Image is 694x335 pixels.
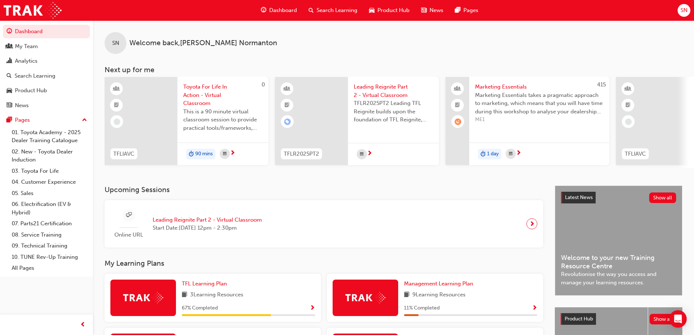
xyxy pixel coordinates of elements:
[7,102,12,109] span: news-icon
[15,57,38,65] div: Analytics
[317,6,357,15] span: Search Learning
[15,116,30,124] div: Pages
[310,304,315,313] button: Show Progress
[7,58,12,65] span: chart-icon
[404,280,473,287] span: Management Learning Plan
[455,101,460,110] span: booktick-icon
[529,219,535,229] span: next-icon
[455,84,460,94] span: people-icon
[681,6,687,15] span: SN
[7,28,12,35] span: guage-icon
[3,113,90,127] button: Pages
[123,292,163,303] img: Trak
[190,291,243,300] span: 3 Learning Resources
[487,150,499,158] span: 1 day
[363,3,415,18] a: car-iconProduct Hub
[625,118,632,125] span: learningRecordVerb_NONE-icon
[9,252,90,263] a: 10. TUNE Rev-Up Training
[182,291,187,300] span: book-icon
[309,6,314,15] span: search-icon
[455,6,460,15] span: pages-icon
[114,84,119,94] span: learningResourceType_INSTRUCTOR_LED-icon
[430,6,443,15] span: News
[195,150,213,158] span: 90 mins
[7,87,12,94] span: car-icon
[649,192,677,203] button: Show all
[9,127,90,146] a: 01. Toyota Academy - 2025 Dealer Training Catalogue
[275,77,439,165] a: TFLR2025PT2Leading Reignite Part 2 - Virtual ClassroomTFLR2025PT2 Leading TFL Reignite builds upo...
[626,101,631,110] span: booktick-icon
[475,83,604,91] span: Marketing Essentials
[446,77,609,165] a: 415Marketing EssentialsMarketing Essentials takes a pragmatic approach to marketing, which means ...
[182,280,230,288] a: TFL Learning Plan
[561,270,676,287] span: Revolutionise the way you access and manage your learning resources.
[449,3,484,18] a: pages-iconPages
[182,280,227,287] span: TFL Learning Plan
[105,77,268,165] a: 0TFLIAVCToyota For Life In Action - Virtual ClassroomThis is a 90 minute virtual classroom sessio...
[516,150,521,157] span: next-icon
[230,150,235,157] span: next-icon
[481,149,486,159] span: duration-icon
[475,91,604,116] span: Marketing Essentials takes a pragmatic approach to marketing, which means that you will have time...
[3,23,90,113] button: DashboardMy TeamAnalyticsSearch LearningProduct HubNews
[367,151,372,157] span: next-icon
[3,69,90,83] a: Search Learning
[412,291,466,300] span: 9 Learning Resources
[532,304,537,313] button: Show Progress
[114,118,120,125] span: learningRecordVerb_NONE-icon
[650,314,677,324] button: Show all
[153,216,262,224] span: Leading Reignite Part 2 - Virtual Classroom
[475,116,604,124] span: ME1
[455,118,461,125] span: learningRecordVerb_WAITLIST-icon
[284,150,319,158] span: TFLR2025PT2
[404,304,440,312] span: 11 % Completed
[532,305,537,312] span: Show Progress
[3,25,90,38] a: Dashboard
[15,42,38,51] div: My Team
[15,101,29,110] div: News
[285,84,290,94] span: learningResourceType_INSTRUCTOR_LED-icon
[669,310,687,328] div: Open Intercom Messenger
[284,118,291,125] span: learningRecordVerb_ENROLL-icon
[110,231,147,239] span: Online URL
[3,54,90,68] a: Analytics
[189,149,194,159] span: duration-icon
[9,262,90,274] a: All Pages
[565,316,593,322] span: Product Hub
[9,199,90,218] a: 06. Electrification (EV & Hybrid)
[7,117,12,124] span: pages-icon
[153,224,262,232] span: Start Date: [DATE] 12pm - 2:30pm
[463,6,478,15] span: Pages
[678,4,690,17] button: SN
[129,39,277,47] span: Welcome back , [PERSON_NAME] Normanton
[7,73,12,79] span: search-icon
[15,72,55,80] div: Search Learning
[4,2,62,19] img: Trak
[262,81,265,88] span: 0
[93,66,694,74] h3: Next up for me
[354,83,433,99] span: Leading Reignite Part 2 - Virtual Classroom
[626,84,631,94] span: learningResourceType_INSTRUCTOR_LED-icon
[360,150,364,159] span: calendar-icon
[404,291,409,300] span: book-icon
[261,6,266,15] span: guage-icon
[509,149,513,159] span: calendar-icon
[9,229,90,241] a: 08. Service Training
[561,313,677,325] a: Product HubShow all
[9,188,90,199] a: 05. Sales
[561,254,676,270] span: Welcome to your new Training Resource Centre
[404,280,476,288] a: Management Learning Plan
[112,39,119,47] span: SN
[9,176,90,188] a: 04. Customer Experience
[285,101,290,110] span: booktick-icon
[415,3,449,18] a: news-iconNews
[561,192,676,203] a: Latest NewsShow all
[3,99,90,112] a: News
[9,218,90,229] a: 07. Parts21 Certification
[625,150,646,158] span: TFLIAVC
[7,43,12,50] span: people-icon
[80,320,86,330] span: prev-icon
[369,6,375,15] span: car-icon
[9,165,90,177] a: 03. Toyota For Life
